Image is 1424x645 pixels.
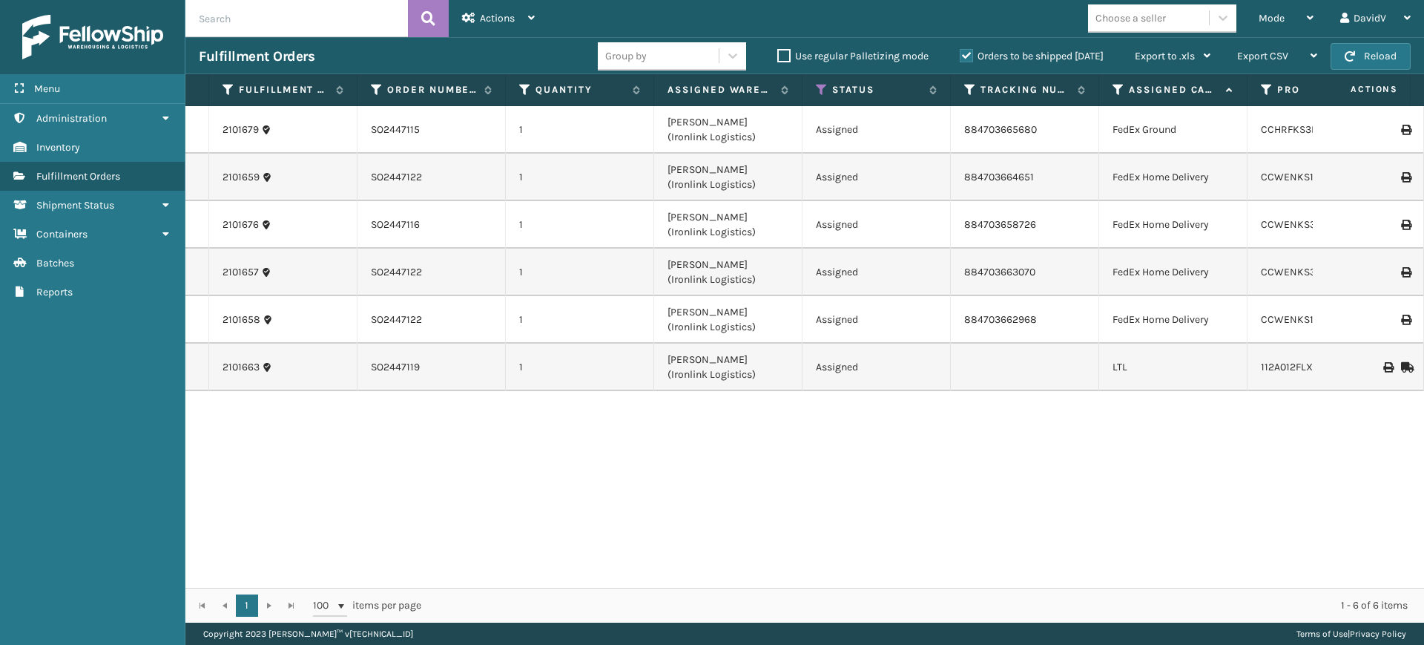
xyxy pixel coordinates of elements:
td: SO2447122 [357,154,506,201]
div: | [1296,623,1406,645]
td: 1 [506,154,654,201]
label: Use regular Palletizing mode [777,50,929,62]
a: Terms of Use [1296,629,1348,639]
h3: Fulfillment Orders [199,48,314,65]
button: Reload [1331,43,1411,70]
span: Export to .xls [1135,50,1195,62]
div: Choose a seller [1095,10,1166,26]
td: SO2447116 [357,201,506,249]
td: 1 [506,201,654,249]
a: 2101658 [222,312,260,327]
span: Shipment Status [36,199,114,212]
span: Inventory [36,141,80,154]
a: 884703664651 [964,171,1034,183]
span: Batches [36,257,74,269]
span: Fulfillment Orders [36,170,120,183]
td: [PERSON_NAME] (Ironlink Logistics) [654,344,802,391]
a: Privacy Policy [1350,629,1406,639]
a: 2101659 [222,170,260,185]
td: [PERSON_NAME] (Ironlink Logistics) [654,249,802,296]
span: 100 [313,598,335,613]
span: Actions [480,12,515,24]
td: SO2447122 [357,249,506,296]
label: Assigned Carrier Service [1129,83,1219,96]
img: logo [22,15,163,59]
label: Orders to be shipped [DATE] [960,50,1104,62]
td: FedEx Home Delivery [1099,249,1247,296]
td: FedEx Home Delivery [1099,296,1247,344]
label: Order Number [387,83,477,96]
div: Group by [605,48,647,64]
td: 1 [506,344,654,391]
a: 2101657 [222,265,259,280]
label: Tracking Number [980,83,1070,96]
i: Print Label [1401,220,1410,230]
td: [PERSON_NAME] (Ironlink Logistics) [654,154,802,201]
a: 884703662968 [964,313,1037,326]
label: Fulfillment Order Id [239,83,329,96]
a: 884703665680 [964,123,1037,136]
td: [PERSON_NAME] (Ironlink Logistics) [654,201,802,249]
a: 2101679 [222,122,259,137]
label: Product SKU [1277,83,1367,96]
a: 2101676 [222,217,259,232]
td: Assigned [802,106,951,154]
a: CCHRFKS3M26BRRA [1261,123,1358,136]
span: Reports [36,286,73,298]
td: [PERSON_NAME] (Ironlink Logistics) [654,296,802,344]
td: 1 [506,296,654,344]
td: Assigned [802,344,951,391]
td: Assigned [802,201,951,249]
a: CCWENKS1M26DGRA [1261,171,1360,183]
label: Assigned Warehouse [667,83,774,96]
td: LTL [1099,344,1247,391]
i: Print BOL [1383,362,1392,373]
a: 112A012FLX [1261,361,1313,373]
td: FedEx Home Delivery [1099,154,1247,201]
td: FedEx Home Delivery [1099,201,1247,249]
td: Assigned [802,296,951,344]
i: Print Label [1401,315,1410,325]
span: Containers [36,228,88,240]
a: CCWENKS3M26DGRA [1261,266,1362,278]
i: Mark as Shipped [1401,362,1410,373]
label: Status [832,83,922,96]
td: [PERSON_NAME] (Ironlink Logistics) [654,106,802,154]
i: Print Label [1401,125,1410,135]
p: Copyright 2023 [PERSON_NAME]™ v [TECHNICAL_ID] [203,623,413,645]
a: 884703658726 [964,218,1036,231]
i: Print Label [1401,172,1410,183]
td: FedEx Ground [1099,106,1247,154]
a: CCWENKS3BLURA [1261,218,1347,231]
td: SO2447115 [357,106,506,154]
span: Mode [1259,12,1285,24]
td: 1 [506,249,654,296]
td: Assigned [802,249,951,296]
td: Assigned [802,154,951,201]
td: SO2447119 [357,344,506,391]
a: 1 [236,595,258,617]
span: Actions [1304,77,1407,102]
a: 2101663 [222,360,260,375]
span: Menu [34,82,60,95]
label: Quantity [535,83,625,96]
a: 884703663070 [964,266,1035,278]
span: Administration [36,112,107,125]
span: items per page [313,595,421,617]
span: Export CSV [1237,50,1288,62]
td: SO2447122 [357,296,506,344]
td: 1 [506,106,654,154]
i: Print Label [1401,267,1410,278]
a: CCWENKS1M26DGRA [1261,313,1360,326]
div: 1 - 6 of 6 items [442,598,1408,613]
